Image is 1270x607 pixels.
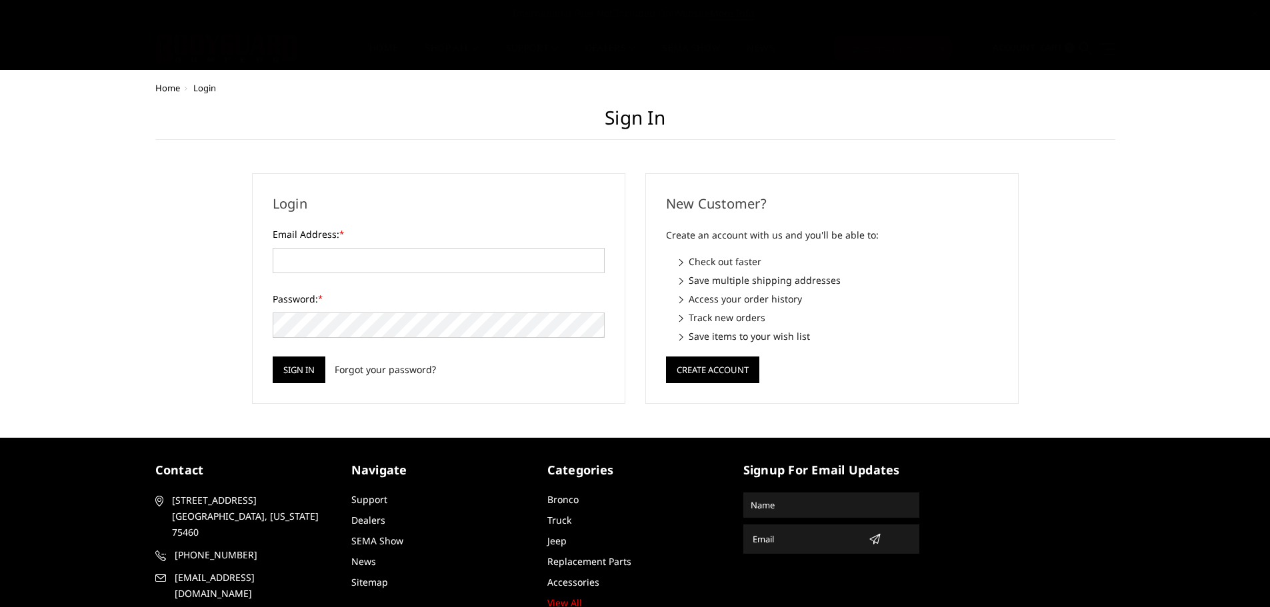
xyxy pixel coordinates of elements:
[745,494,917,516] input: Name
[273,194,605,214] h2: Login
[747,43,774,69] a: News
[993,30,1035,66] a: Account
[1040,41,1063,53] span: Cart
[940,41,945,55] span: ▾
[175,570,329,602] span: [EMAIL_ADDRESS][DOMAIN_NAME]
[425,43,479,69] a: shop all
[834,36,952,60] button: Select Your Vehicle
[155,82,180,94] a: Home
[547,514,571,526] a: Truck
[351,514,385,526] a: Dealers
[193,82,216,94] span: Login
[273,292,605,306] label: Password:
[155,34,299,62] img: BODYGUARD BUMPERS
[351,534,403,547] a: SEMA Show
[547,576,599,588] a: Accessories
[155,547,331,563] a: [PHONE_NUMBER]
[666,227,998,243] p: Create an account with us and you'll be able to:
[993,41,1035,53] span: Account
[175,547,329,563] span: [PHONE_NUMBER]
[155,570,331,602] a: [EMAIL_ADDRESS][DOMAIN_NAME]
[547,534,567,547] a: Jeep
[666,194,998,214] h2: New Customer?
[547,493,579,506] a: Bronco
[679,273,998,287] li: Save multiple shipping addresses
[335,362,436,376] a: Forgot your password?
[547,461,723,479] h5: Categories
[351,461,527,479] h5: Navigate
[847,41,931,55] span: Select Your Vehicle
[155,107,1115,140] h1: Sign in
[743,461,919,479] h5: signup for email updates
[273,227,605,241] label: Email Address:
[1040,30,1075,66] a: Cart 0
[273,356,325,383] input: Sign in
[747,528,863,550] input: Email
[585,43,636,69] a: Dealers
[679,310,998,324] li: Track new orders
[351,555,376,568] a: News
[351,493,387,506] a: Support
[679,255,998,269] li: Check out faster
[369,43,398,69] a: Home
[662,43,720,69] a: SEMA Show
[679,292,998,306] li: Access your order history
[666,356,759,383] button: Create Account
[172,492,327,540] span: [STREET_ADDRESS] [GEOGRAPHIC_DATA], [US_STATE] 75460
[506,43,559,69] a: Support
[155,461,331,479] h5: contact
[710,7,754,20] a: More Info
[1065,43,1075,53] span: 0
[351,576,388,588] a: Sitemap
[666,362,759,374] a: Create Account
[547,555,631,568] a: Replacement Parts
[679,329,998,343] li: Save items to your wish list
